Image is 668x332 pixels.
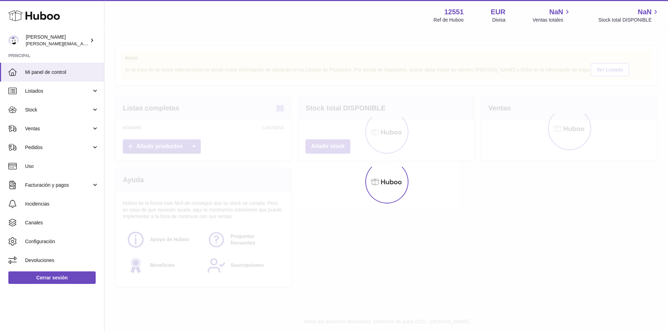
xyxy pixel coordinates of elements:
[25,238,99,245] span: Configuración
[533,7,571,23] a: NaN Ventas totales
[25,107,92,113] span: Stock
[25,163,99,170] span: Uso
[25,88,92,94] span: Listados
[638,7,652,17] span: NaN
[26,41,177,46] span: [PERSON_NAME][EMAIL_ADDRESS][PERSON_NAME][DOMAIN_NAME]
[598,7,660,23] a: NaN Stock total DISPONIBLE
[25,125,92,132] span: Ventas
[25,201,99,207] span: Incidencias
[25,69,99,76] span: Mi panel de control
[434,17,463,23] div: Ref de Huboo
[533,17,571,23] span: Ventas totales
[25,257,99,264] span: Devoluciones
[492,17,506,23] div: Divisa
[549,7,563,17] span: NaN
[598,17,660,23] span: Stock total DISPONIBLE
[25,219,99,226] span: Canales
[25,182,92,188] span: Facturación y pagos
[8,35,19,46] img: gerardo.montoiro@cleverenterprise.es
[25,144,92,151] span: Pedidos
[444,7,464,17] strong: 12551
[491,7,506,17] strong: EUR
[26,34,88,47] div: [PERSON_NAME]
[8,271,96,284] a: Cerrar sesión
